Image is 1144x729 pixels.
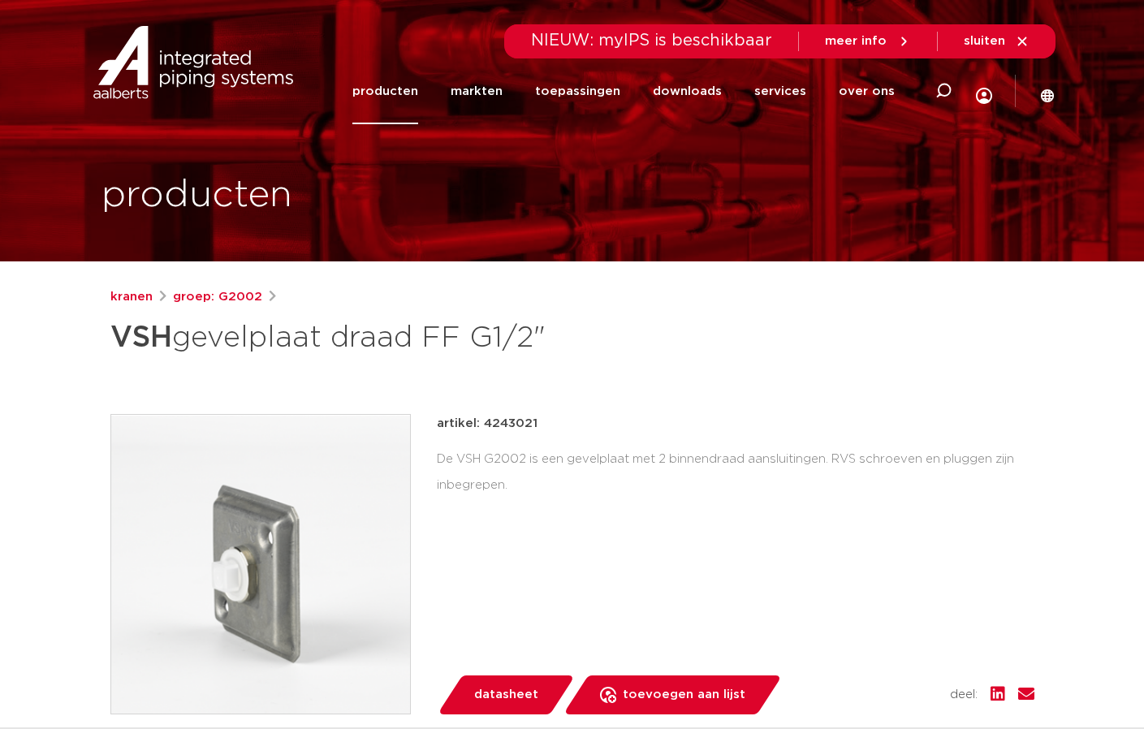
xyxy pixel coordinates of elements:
[964,35,1005,47] span: sluiten
[101,170,292,222] h1: producten
[352,58,895,124] nav: Menu
[437,446,1034,498] div: De VSH G2002 is een gevelplaat met 2 binnendraad aansluitingen. RVS schroeven en pluggen zijn inb...
[825,34,911,49] a: meer info
[110,323,172,352] strong: VSH
[173,287,262,307] a: groep: G2002
[352,58,418,124] a: producten
[437,675,575,714] a: datasheet
[531,32,772,49] span: NIEUW: myIPS is beschikbaar
[110,313,720,362] h1: gevelplaat draad FF G1/2"
[437,414,537,434] p: artikel: 4243021
[950,685,978,705] span: deel:
[111,415,410,714] img: Product Image for VSH gevelplaat draad FF G1/2"
[623,682,745,708] span: toevoegen aan lijst
[535,58,620,124] a: toepassingen
[754,58,806,124] a: services
[839,58,895,124] a: over ons
[825,35,887,47] span: meer info
[451,58,503,124] a: markten
[964,34,1030,49] a: sluiten
[110,287,153,307] a: kranen
[976,54,992,129] div: my IPS
[653,58,722,124] a: downloads
[474,682,538,708] span: datasheet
